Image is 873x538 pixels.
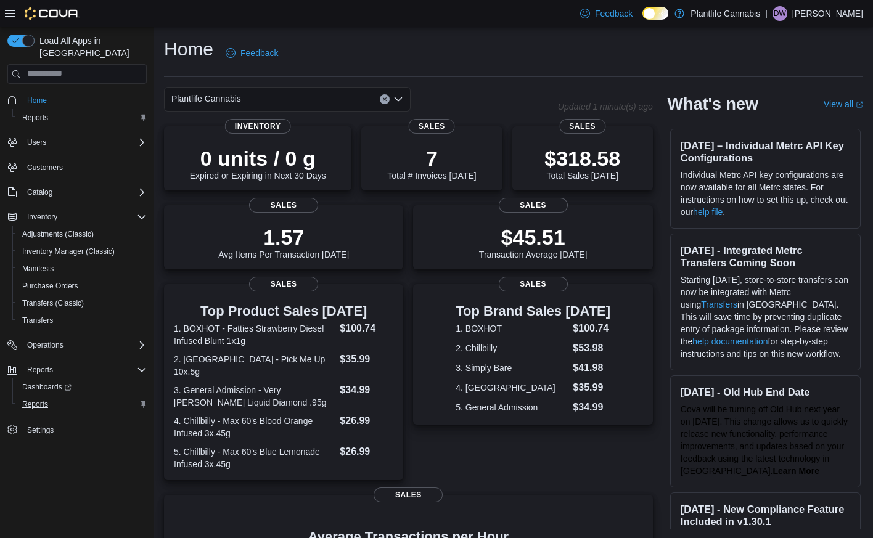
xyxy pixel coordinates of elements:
[22,298,84,308] span: Transfers (Classic)
[681,139,850,164] h3: [DATE] – Individual Metrc API Key Configurations
[668,94,758,114] h2: What's new
[456,342,568,354] dt: 2. Chillbilly
[22,92,147,108] span: Home
[773,6,787,21] div: Dylan Wytinck
[27,212,57,222] span: Inventory
[2,208,152,226] button: Inventory
[190,146,326,181] div: Expired or Expiring in Next 30 Days
[573,361,610,375] dd: $41.98
[218,225,349,250] p: 1.57
[249,198,318,213] span: Sales
[17,296,89,311] a: Transfers (Classic)
[27,187,52,197] span: Catalog
[7,86,147,471] nav: Complex example
[17,261,147,276] span: Manifests
[22,185,57,200] button: Catalog
[573,380,610,395] dd: $35.99
[773,466,819,476] strong: Learn More
[174,353,335,378] dt: 2. [GEOGRAPHIC_DATA] - Pick Me Up 10x.5g
[691,6,760,21] p: Plantlife Cannabis
[409,119,455,134] span: Sales
[2,361,152,378] button: Reports
[22,422,147,437] span: Settings
[12,109,152,126] button: Reports
[573,400,610,415] dd: $34.99
[17,380,147,394] span: Dashboards
[17,397,53,412] a: Reports
[27,137,46,147] span: Users
[2,134,152,151] button: Users
[22,93,52,108] a: Home
[27,365,53,375] span: Reports
[701,300,737,309] a: Transfers
[681,503,850,528] h3: [DATE] - New Compliance Feature Included in v1.30.1
[174,304,393,319] h3: Top Product Sales [DATE]
[456,362,568,374] dt: 3. Simply Bare
[22,135,51,150] button: Users
[27,96,47,105] span: Home
[774,6,786,21] span: DW
[12,396,152,413] button: Reports
[544,146,620,181] div: Total Sales [DATE]
[22,281,78,291] span: Purchase Orders
[27,163,63,173] span: Customers
[17,244,120,259] a: Inventory Manager (Classic)
[17,279,83,293] a: Purchase Orders
[22,247,115,256] span: Inventory Manager (Classic)
[17,279,147,293] span: Purchase Orders
[12,378,152,396] a: Dashboards
[573,321,610,336] dd: $100.74
[642,7,668,20] input: Dark Mode
[22,338,68,353] button: Operations
[765,6,768,21] p: |
[693,207,723,217] a: help file
[558,102,653,112] p: Updated 1 minute(s) ago
[22,229,94,239] span: Adjustments (Classic)
[17,313,58,328] a: Transfers
[2,158,152,176] button: Customers
[249,277,318,291] span: Sales
[218,225,349,259] div: Avg Items Per Transaction [DATE]
[22,210,147,224] span: Inventory
[340,321,393,336] dd: $100.74
[456,322,568,335] dt: 1. BOXHOT
[340,352,393,367] dd: $35.99
[17,110,53,125] a: Reports
[681,244,850,269] h3: [DATE] - Integrated Metrc Transfers Coming Soon
[27,340,64,350] span: Operations
[544,146,620,171] p: $318.58
[374,487,443,502] span: Sales
[2,336,152,354] button: Operations
[171,91,241,106] span: Plantlife Cannabis
[25,7,80,20] img: Cova
[340,383,393,397] dd: $34.99
[22,210,62,224] button: Inventory
[17,227,99,242] a: Adjustments (Classic)
[681,386,850,398] h3: [DATE] - Old Hub End Date
[174,322,335,347] dt: 1. BOXHOT - Fatties Strawberry Diesel Infused Blunt 1x1g
[17,244,147,259] span: Inventory Manager (Classic)
[387,146,476,181] div: Total # Invoices [DATE]
[190,146,326,171] p: 0 units / 0 g
[35,35,147,59] span: Load All Apps in [GEOGRAPHIC_DATA]
[22,160,147,175] span: Customers
[17,110,147,125] span: Reports
[22,382,72,392] span: Dashboards
[2,91,152,109] button: Home
[595,7,633,20] span: Feedback
[573,341,610,356] dd: $53.98
[22,113,48,123] span: Reports
[393,94,403,104] button: Open list of options
[17,227,147,242] span: Adjustments (Classic)
[22,399,48,409] span: Reports
[174,446,335,470] dt: 5. Chillbilly - Max 60's Blue Lemonade Infused 3x.45g
[340,444,393,459] dd: $26.99
[174,384,335,409] dt: 3. General Admission - Very [PERSON_NAME] Liquid Diamond .95g
[856,101,863,108] svg: External link
[240,47,278,59] span: Feedback
[12,295,152,312] button: Transfers (Classic)
[17,313,147,328] span: Transfers
[22,362,147,377] span: Reports
[12,243,152,260] button: Inventory Manager (Classic)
